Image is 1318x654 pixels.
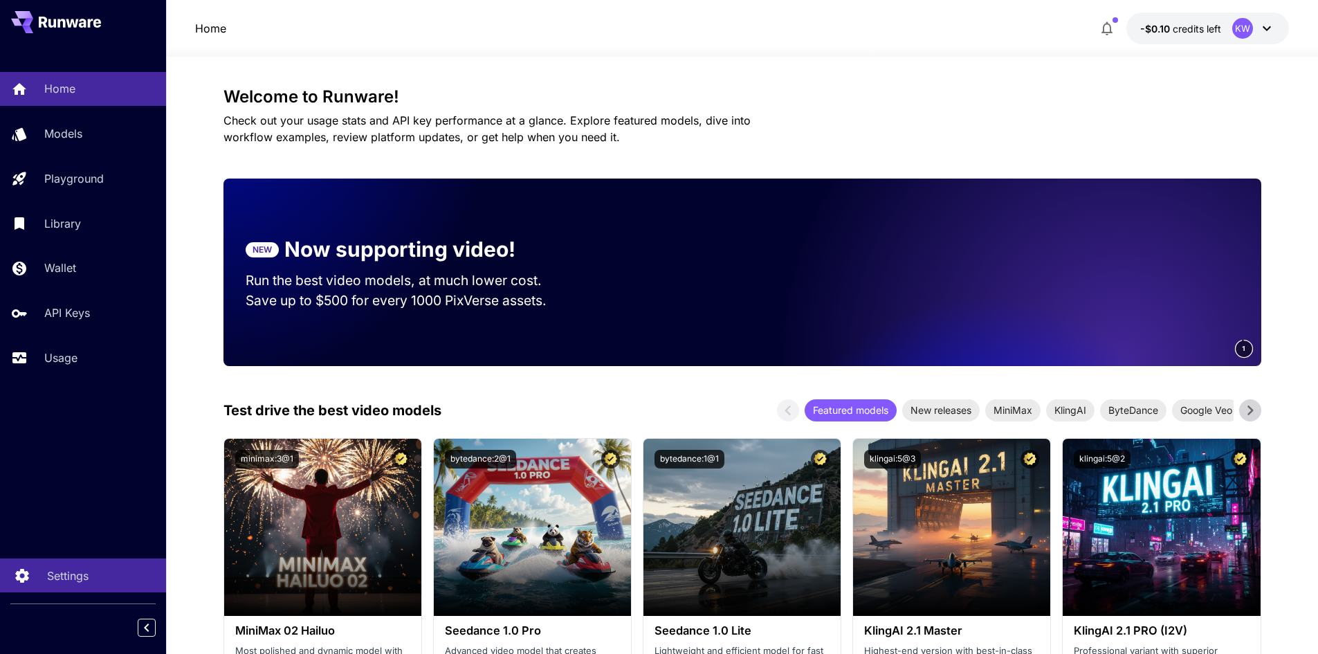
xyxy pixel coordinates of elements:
button: bytedance:2@1 [445,450,516,469]
p: API Keys [44,305,90,321]
span: ByteDance [1100,403,1166,417]
button: Certified Model – Vetted for best performance and includes a commercial license. [1020,450,1039,469]
p: NEW [253,244,272,256]
span: New releases [902,403,980,417]
button: -$0.10253KW [1126,12,1289,44]
span: 1 [1242,343,1246,354]
img: alt [853,439,1050,616]
button: Certified Model – Vetted for best performance and includes a commercial license. [1231,450,1250,469]
span: Google Veo [1172,403,1241,417]
h3: Welcome to Runware! [223,87,1261,107]
p: Run the best video models, at much lower cost. [246,271,568,291]
button: Collapse sidebar [138,619,156,637]
p: Settings [47,567,89,584]
div: MiniMax [985,399,1041,421]
span: Featured models [805,403,897,417]
h3: Seedance 1.0 Lite [655,624,830,637]
span: credits left [1173,23,1221,35]
button: klingai:5@3 [864,450,921,469]
button: klingai:5@2 [1074,450,1131,469]
img: alt [434,439,631,616]
h3: Seedance 1.0 Pro [445,624,620,637]
p: Save up to $500 for every 1000 PixVerse assets. [246,291,568,311]
img: alt [1063,439,1260,616]
p: Test drive the best video models [223,400,441,421]
span: KlingAI [1046,403,1095,417]
button: Certified Model – Vetted for best performance and includes a commercial license. [811,450,830,469]
p: Wallet [44,260,76,276]
span: Check out your usage stats and API key performance at a glance. Explore featured models, dive int... [223,113,751,144]
p: Playground [44,170,104,187]
p: Now supporting video! [284,234,515,265]
img: alt [643,439,841,616]
span: -$0.10 [1140,23,1173,35]
a: Home [195,20,226,37]
h3: KlingAI 2.1 Master [864,624,1039,637]
p: Library [44,215,81,232]
span: MiniMax [985,403,1041,417]
h3: KlingAI 2.1 PRO (I2V) [1074,624,1249,637]
div: New releases [902,399,980,421]
button: Certified Model – Vetted for best performance and includes a commercial license. [601,450,620,469]
div: -$0.10253 [1140,21,1221,36]
div: Google Veo [1172,399,1241,421]
div: Collapse sidebar [148,615,166,640]
button: bytedance:1@1 [655,450,724,469]
p: Usage [44,349,77,366]
p: Models [44,125,82,142]
div: Featured models [805,399,897,421]
img: alt [224,439,421,616]
div: KlingAI [1046,399,1095,421]
button: minimax:3@1 [235,450,299,469]
p: Home [44,80,75,97]
h3: MiniMax 02 Hailuo [235,624,410,637]
nav: breadcrumb [195,20,226,37]
button: Certified Model – Vetted for best performance and includes a commercial license. [392,450,410,469]
div: ByteDance [1100,399,1166,421]
div: KW [1232,18,1253,39]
